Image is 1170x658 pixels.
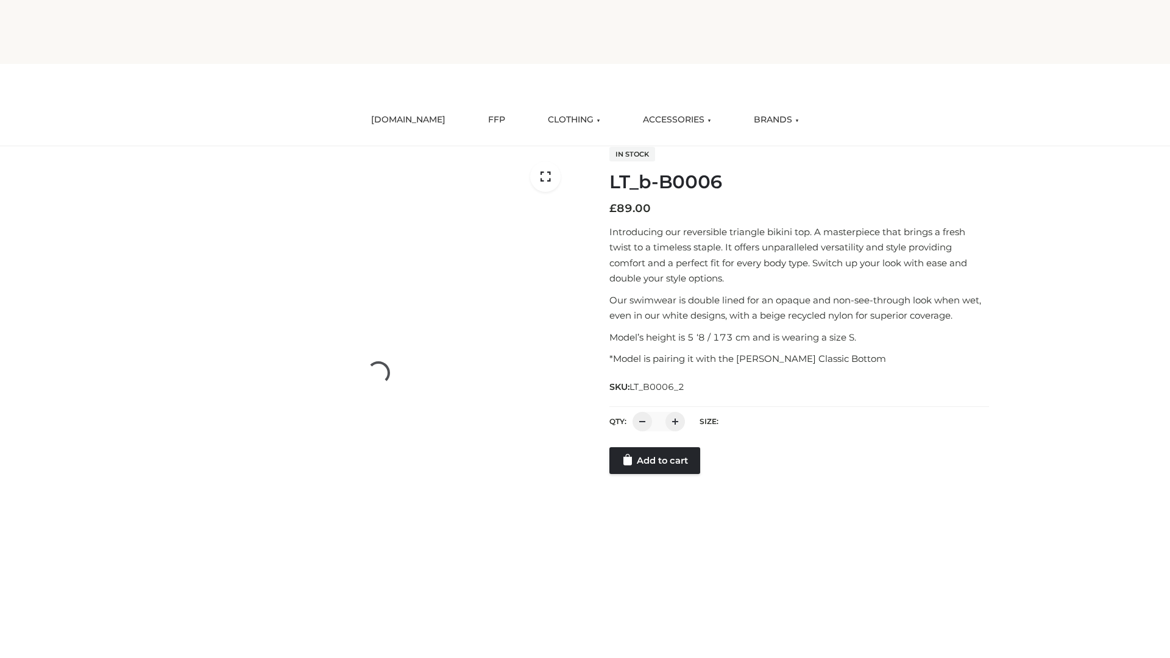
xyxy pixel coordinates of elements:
p: *Model is pairing it with the [PERSON_NAME] Classic Bottom [609,351,989,367]
label: Size: [700,417,718,426]
a: CLOTHING [539,107,609,133]
a: [DOMAIN_NAME] [362,107,455,133]
a: BRANDS [745,107,808,133]
p: Model’s height is 5 ‘8 / 173 cm and is wearing a size S. [609,330,989,345]
p: Our swimwear is double lined for an opaque and non-see-through look when wet, even in our white d... [609,292,989,324]
span: LT_B0006_2 [629,381,684,392]
span: In stock [609,147,655,161]
span: £ [609,202,617,215]
p: Introducing our reversible triangle bikini top. A masterpiece that brings a fresh twist to a time... [609,224,989,286]
label: QTY: [609,417,626,426]
h1: LT_b-B0006 [609,171,989,193]
a: ACCESSORIES [634,107,720,133]
a: FFP [479,107,514,133]
bdi: 89.00 [609,202,651,215]
a: Add to cart [609,447,700,474]
span: SKU: [609,380,686,394]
